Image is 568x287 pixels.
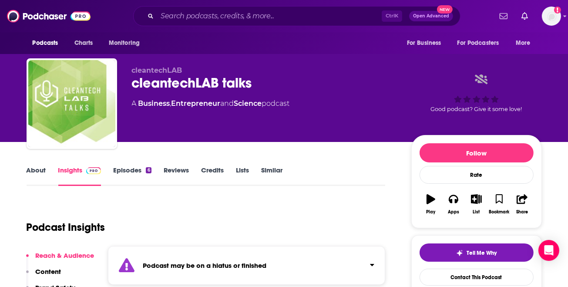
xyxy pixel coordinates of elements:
button: open menu [510,35,541,51]
button: open menu [103,35,151,51]
a: Credits [201,166,224,186]
div: Search podcasts, credits, & more... [133,6,460,26]
div: Share [516,209,528,215]
div: Good podcast? Give it some love! [411,66,542,120]
span: Open Advanced [413,14,449,18]
img: User Profile [542,7,561,26]
svg: Add a profile image [554,7,561,14]
span: Logged in as gracewagner [542,7,561,26]
button: Open AdvancedNew [409,11,453,21]
button: Share [511,189,533,220]
a: About [27,166,46,186]
span: Monitoring [109,37,140,49]
h1: Podcast Insights [27,221,105,234]
a: Business [138,99,170,108]
strong: Podcast may be on a hiatus or finished [143,261,267,270]
span: For Business [407,37,441,49]
span: cleantechLAB [132,66,182,74]
a: Similar [261,166,282,186]
div: 6 [146,167,151,173]
a: Contact This Podcast [420,269,534,286]
a: Entrepreneur [171,99,221,108]
a: Show notifications dropdown [496,9,511,24]
a: Charts [69,35,98,51]
section: Click to expand status details [108,246,386,285]
span: , [170,99,171,108]
div: A podcast [132,98,290,109]
button: tell me why sparkleTell Me Why [420,243,534,262]
p: Reach & Audience [36,251,94,260]
button: Content [26,267,61,284]
a: InsightsPodchaser Pro [58,166,101,186]
span: For Podcasters [457,37,499,49]
a: Show notifications dropdown [518,9,531,24]
button: List [465,189,487,220]
span: Charts [74,37,93,49]
span: New [437,5,453,14]
span: Good podcast? Give it some love! [431,106,522,112]
img: Podchaser Pro [86,167,101,174]
button: Reach & Audience [26,251,94,267]
div: Bookmark [489,209,509,215]
a: Reviews [164,166,189,186]
button: Apps [442,189,465,220]
a: Lists [236,166,249,186]
span: More [516,37,531,49]
img: tell me why sparkle [456,250,463,257]
span: Tell Me Why [467,250,497,257]
div: List [473,209,480,215]
a: Science [234,99,262,108]
img: Podchaser - Follow, Share and Rate Podcasts [7,8,91,24]
span: Podcasts [33,37,58,49]
input: Search podcasts, credits, & more... [157,9,382,23]
button: open menu [452,35,512,51]
button: open menu [27,35,70,51]
p: Content [36,267,61,276]
div: Rate [420,166,534,184]
button: Follow [420,143,534,162]
button: Bookmark [488,189,511,220]
div: Play [426,209,435,215]
div: Open Intercom Messenger [538,240,559,261]
a: Episodes6 [113,166,151,186]
span: and [221,99,234,108]
span: Ctrl K [382,10,402,22]
button: open menu [401,35,452,51]
div: Apps [448,209,459,215]
img: cleantechLAB talks [28,60,115,147]
button: Play [420,189,442,220]
button: Show profile menu [542,7,561,26]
